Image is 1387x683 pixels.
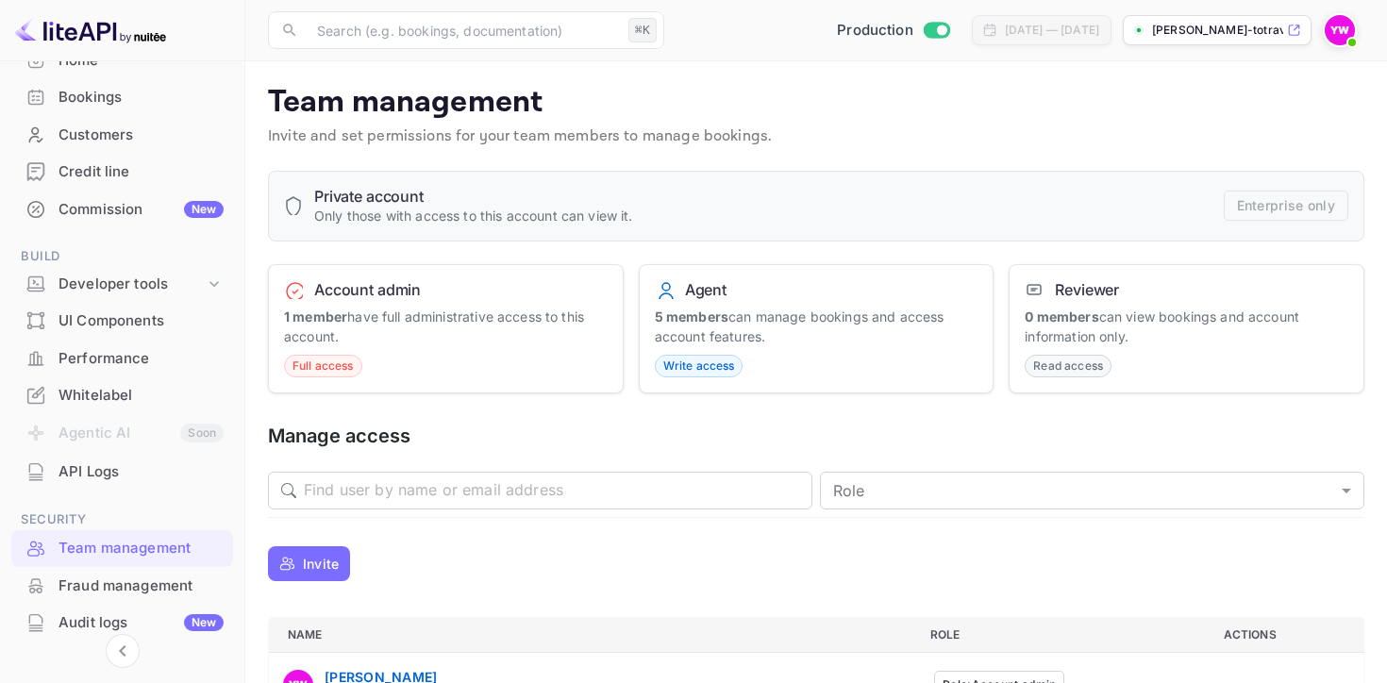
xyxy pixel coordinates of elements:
[58,348,224,370] div: Performance
[655,308,728,325] strong: 5 members
[829,20,957,42] div: Switch to Sandbox mode
[1055,280,1119,299] h6: Reviewer
[11,42,233,77] a: Home
[58,199,224,221] div: Commission
[11,509,233,530] span: Security
[314,187,633,206] h6: Private account
[314,206,633,225] p: Only those with access to this account can view it.
[685,280,727,299] h6: Agent
[11,246,233,267] span: Build
[11,154,233,191] div: Credit line
[11,303,233,338] a: UI Components
[269,617,916,652] th: Name
[284,308,347,325] strong: 1 member
[11,530,233,565] a: Team management
[58,385,224,407] div: Whitelabel
[58,125,224,146] div: Customers
[58,274,205,295] div: Developer tools
[268,424,1364,449] h5: Manage access
[1025,307,1348,346] p: can view bookings and account information only.
[106,634,140,668] button: Collapse navigation
[1325,15,1355,45] img: Yahav Winkler
[303,554,339,574] p: Invite
[1025,308,1098,325] strong: 0 members
[11,377,233,414] div: Whitelabel
[15,15,166,45] img: LiteAPI logo
[11,605,233,640] a: Audit logsNew
[184,614,224,631] div: New
[837,20,913,42] span: Production
[11,377,233,412] a: Whitelabel
[11,341,233,375] a: Performance
[656,358,743,375] span: Write access
[11,192,233,228] div: CommissionNew
[11,568,233,605] div: Fraud management
[11,268,233,301] div: Developer tools
[11,341,233,377] div: Performance
[284,307,608,346] p: have full administrative access to this account.
[11,454,233,491] div: API Logs
[11,117,233,154] div: Customers
[11,530,233,567] div: Team management
[268,84,1364,122] p: Team management
[306,11,621,49] input: Search (e.g. bookings, documentation)
[11,154,233,189] a: Credit line
[915,617,1209,652] th: Role
[58,310,224,332] div: UI Components
[11,568,233,603] a: Fraud management
[11,605,233,641] div: Audit logsNew
[655,307,978,346] p: can manage bookings and access account features.
[58,87,224,108] div: Bookings
[11,79,233,114] a: Bookings
[11,79,233,116] div: Bookings
[304,472,812,509] input: Find user by name or email address
[268,546,350,581] button: Invite
[268,125,1364,148] p: Invite and set permissions for your team members to manage bookings.
[628,18,657,42] div: ⌘K
[58,538,224,559] div: Team management
[1209,617,1364,652] th: Actions
[184,201,224,218] div: New
[1026,358,1111,375] span: Read access
[58,612,224,634] div: Audit logs
[58,575,224,597] div: Fraud management
[1005,22,1099,39] div: [DATE] — [DATE]
[58,161,224,183] div: Credit line
[314,280,421,299] h6: Account admin
[11,303,233,340] div: UI Components
[285,358,361,375] span: Full access
[11,192,233,226] a: CommissionNew
[11,454,233,489] a: API Logs
[1152,22,1283,39] p: [PERSON_NAME]-totravel...
[58,461,224,483] div: API Logs
[11,117,233,152] a: Customers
